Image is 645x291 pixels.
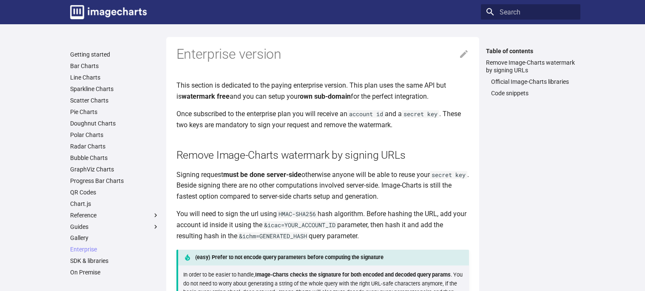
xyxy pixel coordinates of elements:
[70,74,159,81] a: Line Charts
[70,108,159,116] a: Pie Charts
[70,85,159,93] a: Sparkline Charts
[70,200,159,208] a: Chart.js
[182,92,230,100] strong: watermark free
[491,78,575,86] a: Official Image-Charts libraries
[70,97,159,104] a: Scatter Charts
[70,177,159,185] a: Progress Bar Charts
[255,271,451,278] strong: Image-Charts checks the signature for both encoded and decoded query params
[176,250,469,265] p: (easy) Prefer to not encode query parameters before computing the signature
[67,2,150,23] a: Image-Charts documentation
[70,280,159,288] a: Errors
[176,148,469,163] h2: Remove Image-Charts watermark by signing URLs
[237,232,309,240] code: &ichm=GENERATED_HASH
[402,110,439,118] code: secret key
[70,223,159,231] label: Guides
[70,165,159,173] a: GraphViz Charts
[70,257,159,265] a: SDK & libraries
[70,234,159,242] a: Gallery
[176,108,469,130] p: Once subscribed to the enterprise plan you will receive an and a . These two keys are mandatory t...
[70,188,159,196] a: QR Codes
[70,211,159,219] label: Reference
[70,120,159,127] a: Doughnut Charts
[176,169,469,202] p: Signing request otherwise anyone will be able to reuse your . Beside signing there are no other c...
[70,51,159,58] a: Getting started
[176,208,469,241] p: You will need to sign the url using hash algorithm. Before hashing the URL, add your account id i...
[262,221,337,229] code: &icac=YOUR_ACCOUNT_ID
[277,210,318,218] code: HMAC-SHA256
[486,78,575,97] nav: Remove Image-Charts watermark by signing URLs
[481,47,580,55] label: Table of contents
[223,171,301,179] strong: must be done server-side
[430,171,467,179] code: secret key
[347,110,385,118] code: account id
[176,80,469,102] p: This section is dedicated to the paying enterprise version. This plan uses the same API but is an...
[481,47,580,97] nav: Table of contents
[70,245,159,253] a: Enterprise
[70,143,159,150] a: Radar Charts
[70,62,159,70] a: Bar Charts
[70,5,147,19] img: logo
[176,46,469,63] h1: Enterprise version
[70,131,159,139] a: Polar Charts
[486,59,575,74] a: Remove Image-Charts watermark by signing URLs
[491,89,575,97] a: Code snippets
[70,154,159,162] a: Bubble Charts
[70,268,159,276] a: On Premise
[300,92,351,100] strong: own sub-domain
[481,4,580,20] input: Search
